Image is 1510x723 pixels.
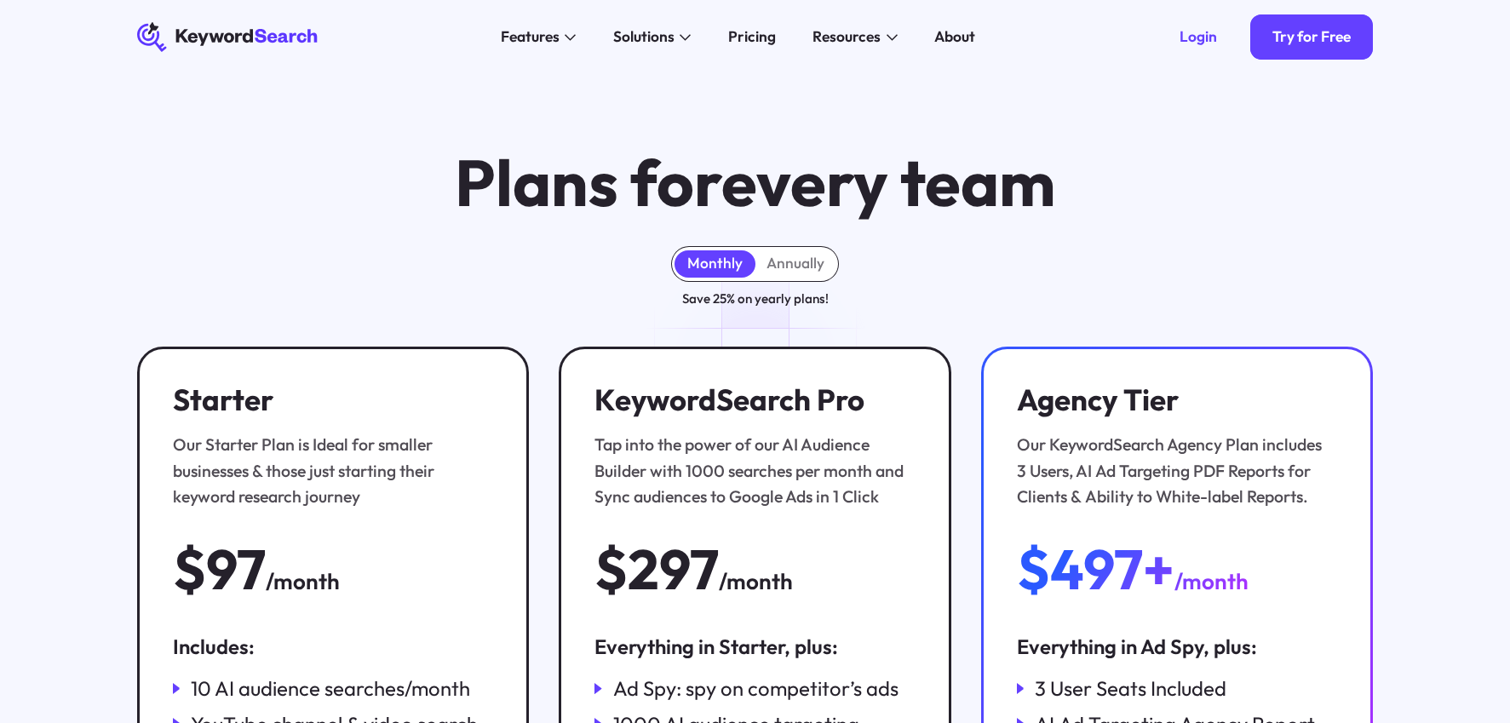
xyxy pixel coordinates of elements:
div: Solutions [613,26,675,48]
div: /month [1174,565,1249,600]
div: About [934,26,975,48]
div: Annually [766,255,824,273]
div: Features [501,26,560,48]
div: Try for Free [1272,28,1351,47]
h3: Starter [173,382,484,417]
div: Pricing [728,26,776,48]
div: Everything in Ad Spy, plus: [1017,633,1338,661]
a: Login [1157,14,1239,59]
a: Try for Free [1250,14,1373,59]
div: Everything in Starter, plus: [594,633,916,661]
a: Pricing [717,22,787,52]
div: Login [1180,28,1217,47]
h1: Plans for [455,148,1055,217]
div: Tap into the power of our AI Audience Builder with 1000 searches per month and Sync audiences to ... [594,432,905,510]
div: Monthly [687,255,743,273]
div: 3 User Seats Included [1035,674,1226,703]
div: 10 AI audience searches/month [191,674,470,703]
span: every team [721,141,1055,223]
h3: KeywordSearch Pro [594,382,905,417]
div: $297 [594,540,719,599]
div: Includes: [173,633,494,661]
div: $497+ [1017,540,1174,599]
div: /month [719,565,793,600]
div: $97 [173,540,266,599]
div: Resources [812,26,881,48]
div: Our Starter Plan is Ideal for smaller businesses & those just starting their keyword research jou... [173,432,484,510]
div: /month [266,565,340,600]
div: Our KeywordSearch Agency Plan includes 3 Users, AI Ad Targeting PDF Reports for Clients & Ability... [1017,432,1328,510]
div: Ad Spy: spy on competitor’s ads [613,674,899,703]
div: Save 25% on yearly plans! [682,289,829,309]
a: About [923,22,986,52]
h3: Agency Tier [1017,382,1328,417]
